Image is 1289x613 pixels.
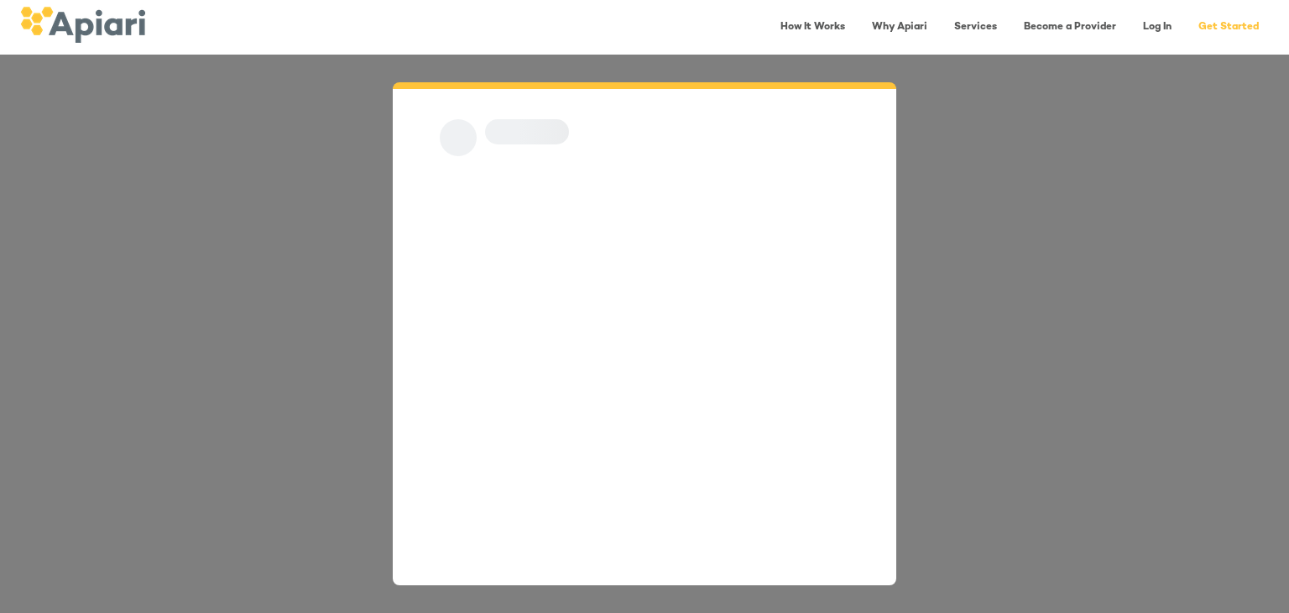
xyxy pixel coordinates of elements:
a: Why Apiari [862,10,937,45]
a: Get Started [1188,10,1269,45]
img: logo [20,7,145,43]
a: Services [944,10,1007,45]
a: Log In [1133,10,1182,45]
a: How It Works [770,10,855,45]
a: Become a Provider [1014,10,1126,45]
